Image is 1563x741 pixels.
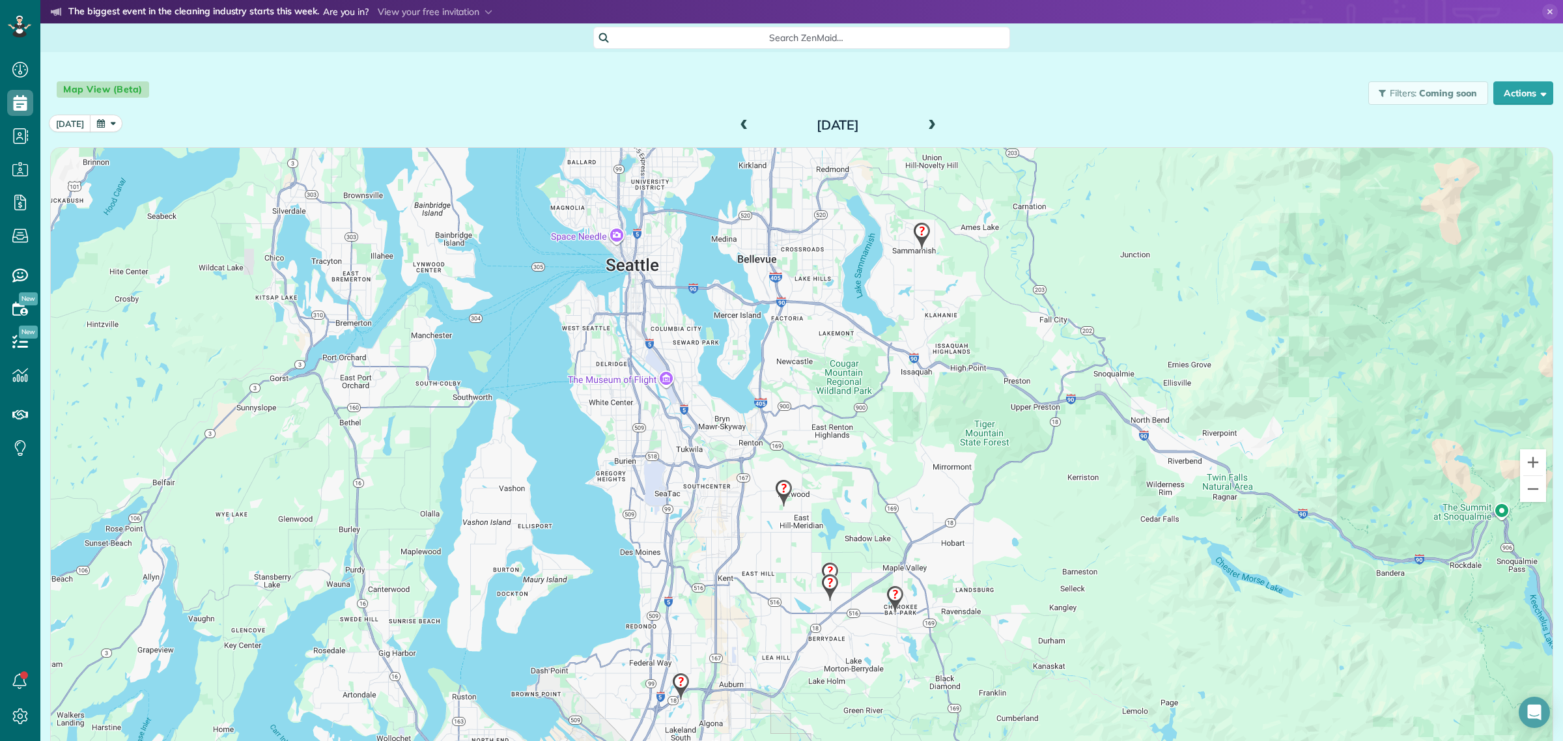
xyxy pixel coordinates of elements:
[49,115,91,132] button: [DATE]
[323,5,369,20] span: Are you in?
[68,5,319,20] strong: The biggest event in the cleaning industry starts this week.
[757,118,920,132] h2: [DATE]
[1520,476,1546,502] button: Zoom out
[1390,87,1417,99] span: Filters:
[51,22,572,39] li: The world’s leading virtual event for cleaning business owners.
[19,292,38,305] span: New
[1419,87,1478,99] span: Coming soon
[19,326,38,339] span: New
[1493,81,1553,105] button: Actions
[1520,449,1546,475] button: Zoom in
[1519,697,1550,728] div: Open Intercom Messenger
[57,81,149,98] span: Map View (Beta)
